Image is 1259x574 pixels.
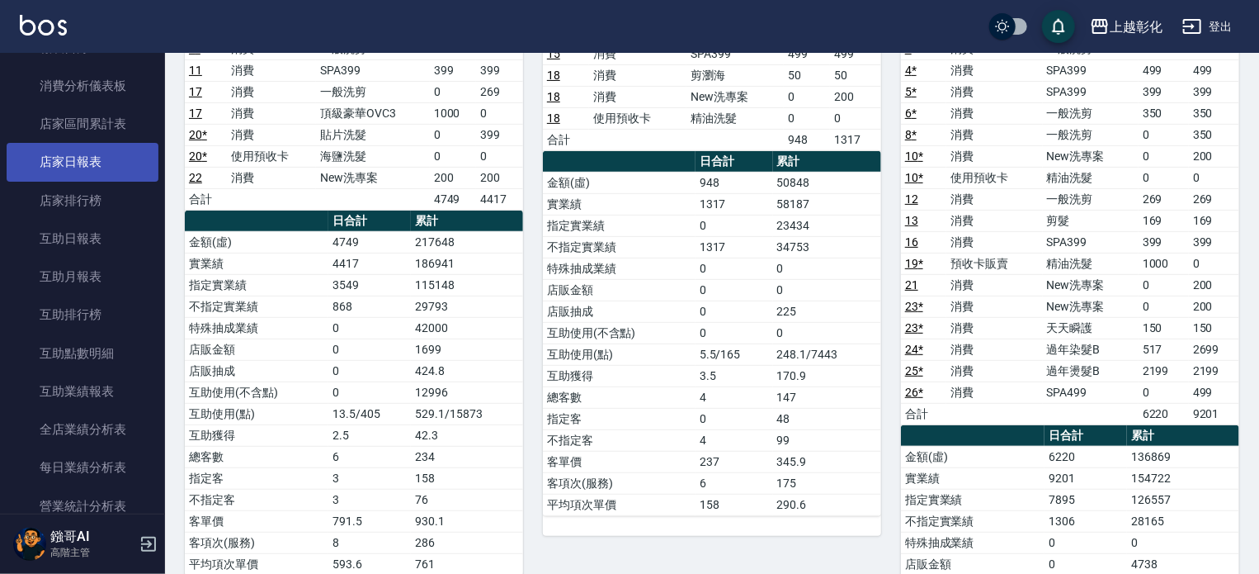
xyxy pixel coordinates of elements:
td: 529.1/15873 [411,403,523,425]
td: 399 [1139,231,1189,253]
td: 精油洗髮 [1043,167,1139,188]
td: 170.9 [773,365,881,387]
td: 58187 [773,193,881,215]
td: 不指定實業績 [185,296,328,317]
td: 0 [696,279,773,301]
td: 消費 [946,59,1042,81]
a: 13 [905,214,918,227]
td: 4 [696,429,773,451]
td: 150 [1189,317,1239,339]
td: 使用預收卡 [589,107,686,129]
td: 791.5 [328,510,411,532]
a: 消費分析儀表板 [7,67,158,105]
td: 499 [830,43,881,64]
td: 0 [696,301,773,322]
td: 6220 [1044,446,1127,467]
td: 0 [1139,296,1189,317]
a: 營業統計分析表 [7,487,158,525]
th: 日合計 [328,211,411,232]
a: 3 [905,42,912,55]
td: 4417 [476,188,523,210]
td: 0 [1044,532,1127,553]
td: 269 [476,81,523,102]
td: 6220 [1139,403,1189,425]
td: 9201 [1044,467,1127,489]
td: 1699 [411,339,523,360]
td: 不指定客 [543,429,696,451]
td: 精油洗髮 [686,107,784,129]
td: New洗專案 [686,86,784,107]
td: 76 [411,489,523,510]
td: SPA399 [1043,59,1139,81]
a: 互助排行榜 [7,296,158,334]
td: 互助獲得 [185,425,328,446]
a: 18 [547,69,560,82]
td: 169 [1139,210,1189,231]
td: 868 [328,296,411,317]
td: 不指定客 [185,489,328,510]
td: SPA399 [316,59,430,81]
td: 客項次(服務) [543,472,696,494]
td: 平均項次單價 [543,494,696,515]
td: 2.5 [328,425,411,446]
td: 200 [430,167,477,188]
td: 0 [476,145,523,167]
button: 上越彰化 [1083,10,1169,44]
td: 345.9 [773,451,881,472]
td: 特殊抽成業績 [901,532,1044,553]
td: 金額(虛) [185,231,328,253]
td: 消費 [227,59,316,81]
td: 29793 [411,296,523,317]
td: 實業績 [185,253,328,274]
td: 店販抽成 [543,301,696,322]
td: 客單價 [543,451,696,472]
td: 150 [1139,317,1189,339]
td: SPA399 [686,43,784,64]
td: 1317 [696,193,773,215]
td: 0 [328,339,411,360]
td: 剪髮 [1043,210,1139,231]
td: 399 [476,59,523,81]
td: 消費 [227,81,316,102]
td: 948 [784,129,830,150]
td: 互助使用(不含點) [543,322,696,344]
a: 18 [547,90,560,103]
td: 50848 [773,172,881,193]
td: 消費 [227,124,316,145]
a: 互助業績報表 [7,372,158,410]
td: 248.1/7443 [773,344,881,365]
td: 消費 [946,210,1042,231]
td: 399 [476,124,523,145]
td: 0 [328,382,411,403]
td: 海鹽洗髮 [316,145,430,167]
td: 指定客 [185,467,328,489]
button: save [1042,10,1075,43]
td: SPA499 [1043,382,1139,403]
td: 42.3 [411,425,523,446]
td: 99 [773,429,881,451]
td: 0 [430,81,477,102]
td: 消費 [589,86,686,107]
td: 499 [1189,59,1239,81]
img: Person [13,528,46,561]
td: 4749 [328,231,411,253]
th: 日合計 [696,151,773,173]
a: 18 [547,111,560,125]
td: 合計 [185,188,227,210]
td: 指定客 [543,408,696,429]
td: 消費 [227,102,316,124]
td: 貼片洗髮 [316,124,430,145]
td: 實業績 [543,193,696,215]
td: 0 [1189,253,1239,274]
td: 互助使用(點) [543,344,696,365]
td: 金額(虛) [901,446,1044,467]
a: 店家區間累計表 [7,105,158,143]
td: 消費 [946,382,1042,403]
td: 0 [696,215,773,236]
td: 消費 [946,317,1042,339]
a: 互助月報表 [7,258,158,296]
td: 12996 [411,382,523,403]
td: 過年燙髮B [1043,360,1139,382]
td: 消費 [946,102,1042,124]
td: 269 [1139,188,1189,210]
